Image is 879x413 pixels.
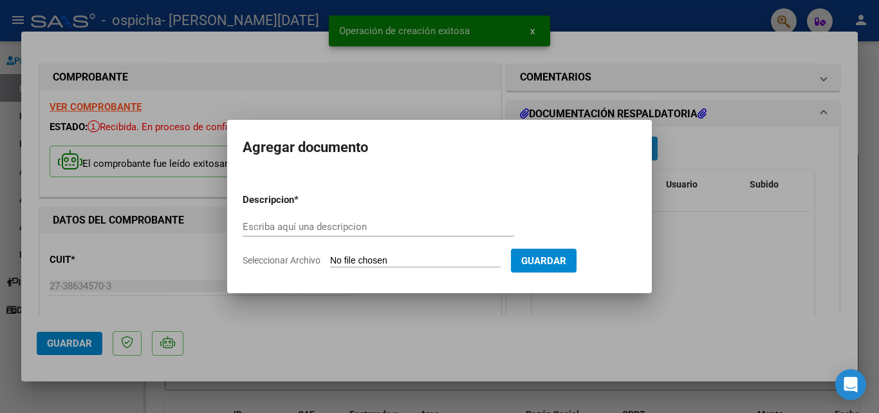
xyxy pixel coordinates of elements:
p: Descripcion [243,193,361,207]
button: Guardar [511,249,577,273]
span: Guardar [521,255,566,267]
h2: Agregar documento [243,135,636,160]
div: Open Intercom Messenger [835,369,866,400]
span: Seleccionar Archivo [243,255,320,265]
